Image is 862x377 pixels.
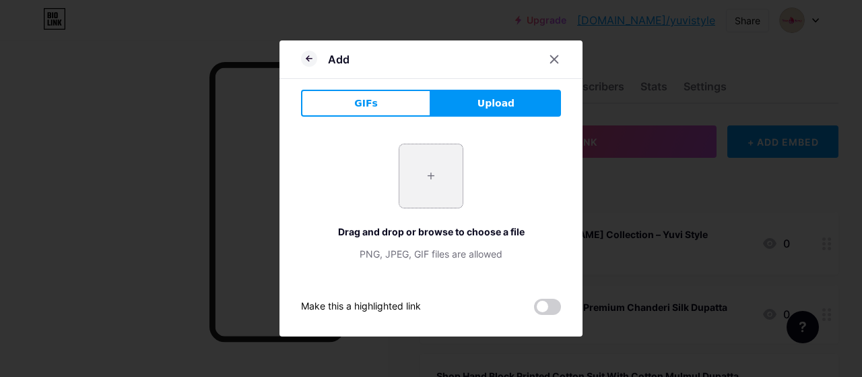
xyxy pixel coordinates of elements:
[431,90,561,117] button: Upload
[301,247,561,261] div: PNG, JPEG, GIF files are allowed
[354,96,378,111] span: GIFs
[328,51,350,67] div: Add
[477,96,515,111] span: Upload
[301,225,561,239] div: Drag and drop or browse to choose a file
[301,299,421,315] div: Make this a highlighted link
[301,90,431,117] button: GIFs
